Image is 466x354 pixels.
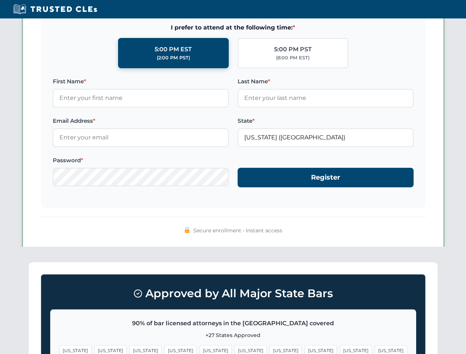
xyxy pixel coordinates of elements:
[157,54,190,62] div: (2:00 PM PST)
[193,226,282,235] span: Secure enrollment • Instant access
[11,4,99,15] img: Trusted CLEs
[276,54,310,62] div: (8:00 PM EST)
[155,45,192,54] div: 5:00 PM EST
[59,331,407,339] p: +27 States Approved
[238,168,414,187] button: Register
[53,117,229,125] label: Email Address
[53,77,229,86] label: First Name
[238,89,414,107] input: Enter your last name
[50,284,416,303] h3: Approved by All Major State Bars
[53,128,229,147] input: Enter your email
[238,128,414,147] input: Florida (FL)
[53,23,414,32] span: I prefer to attend at the following time:
[53,89,229,107] input: Enter your first name
[184,227,190,233] img: 🔒
[53,156,229,165] label: Password
[238,117,414,125] label: State
[238,77,414,86] label: Last Name
[59,319,407,328] p: 90% of bar licensed attorneys in the [GEOGRAPHIC_DATA] covered
[274,45,312,54] div: 5:00 PM PST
